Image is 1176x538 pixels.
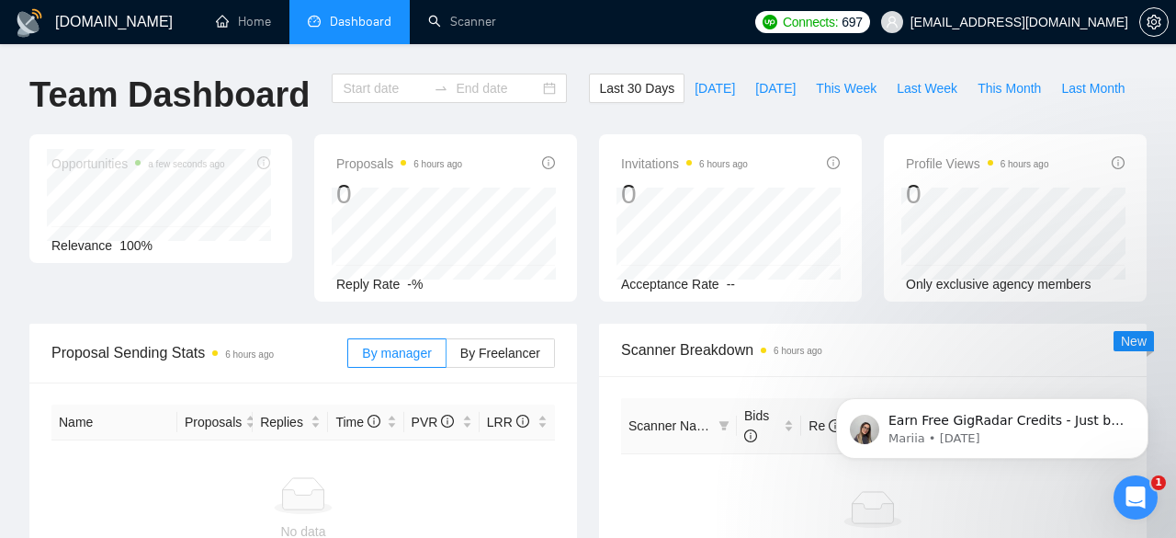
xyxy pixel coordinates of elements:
[842,12,862,32] span: 697
[1114,475,1158,520] iframe: Intercom live chat
[119,238,153,253] span: 100%
[216,14,271,29] a: homeHome
[886,16,899,29] span: user
[362,346,431,361] span: By manager
[621,153,748,175] span: Invitations
[897,78,957,98] span: Last Week
[816,78,876,98] span: This Week
[1001,159,1049,169] time: 6 hours ago
[413,159,462,169] time: 6 hours ago
[335,415,379,429] span: Time
[434,81,448,96] span: swap-right
[906,177,1049,212] div: 0
[516,415,529,428] span: info-circle
[1139,15,1169,29] a: setting
[330,14,391,29] span: Dashboard
[695,78,735,98] span: [DATE]
[967,74,1051,103] button: This Month
[621,177,748,212] div: 0
[253,405,328,441] th: Replies
[51,405,177,441] th: Name
[887,74,967,103] button: Last Week
[715,412,733,440] span: filter
[1051,74,1135,103] button: Last Month
[1061,78,1125,98] span: Last Month
[806,74,887,103] button: This Week
[412,415,455,429] span: PVR
[441,415,454,428] span: info-circle
[744,408,769,443] span: Bids
[343,78,426,98] input: Start date
[727,277,735,292] span: --
[1151,475,1166,490] span: 1
[51,341,347,364] span: Proposal Sending Stats
[367,415,380,428] span: info-circle
[599,78,674,98] span: Last 30 Days
[51,238,112,253] span: Relevance
[177,405,253,441] th: Proposals
[755,78,796,98] span: [DATE]
[978,78,1041,98] span: This Month
[589,74,684,103] button: Last 30 Days
[1112,156,1125,169] span: info-circle
[827,156,840,169] span: info-circle
[744,429,757,442] span: info-circle
[434,81,448,96] span: to
[336,153,462,175] span: Proposals
[460,346,540,361] span: By Freelancer
[1121,334,1147,349] span: New
[745,74,806,103] button: [DATE]
[336,277,400,292] span: Reply Rate
[628,418,714,433] span: Scanner Name
[699,159,748,169] time: 6 hours ago
[763,15,777,29] img: upwork-logo.png
[783,12,838,32] span: Connects:
[621,277,719,292] span: Acceptance Rate
[407,277,423,292] span: -%
[718,420,729,431] span: filter
[542,156,555,169] span: info-circle
[428,14,496,29] a: searchScanner
[808,360,1176,488] iframe: Intercom notifications message
[15,8,44,38] img: logo
[906,153,1049,175] span: Profile Views
[906,277,1091,292] span: Only exclusive agency members
[621,338,1125,361] span: Scanner Breakdown
[260,412,307,432] span: Replies
[1139,7,1169,37] button: setting
[487,415,529,429] span: LRR
[185,412,242,432] span: Proposals
[774,346,822,356] time: 6 hours ago
[336,177,462,212] div: 0
[29,74,310,117] h1: Team Dashboard
[1140,15,1168,29] span: setting
[308,15,321,28] span: dashboard
[225,349,274,360] time: 6 hours ago
[456,78,539,98] input: End date
[684,74,745,103] button: [DATE]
